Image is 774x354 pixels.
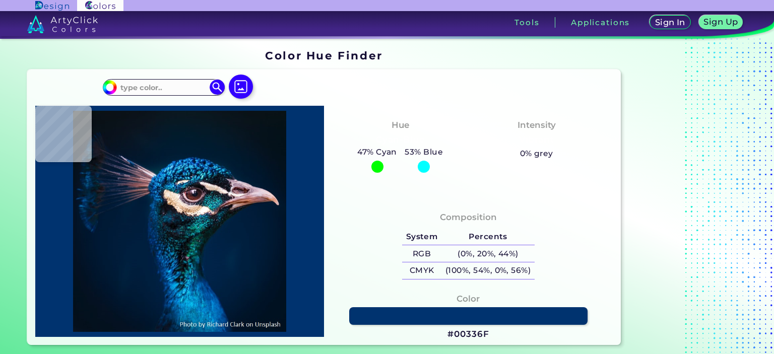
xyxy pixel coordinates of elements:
[571,19,630,26] h3: Applications
[27,15,98,33] img: logo_artyclick_colors_white.svg
[518,118,556,132] h4: Intensity
[447,328,489,340] h3: #00336F
[117,81,211,94] input: type color..
[657,19,684,26] h5: Sign In
[229,75,253,99] img: icon picture
[392,118,409,132] h4: Hue
[440,210,497,225] h4: Composition
[265,48,382,63] h1: Color Hue Finder
[457,292,480,306] h4: Color
[441,245,535,262] h5: (0%, 20%, 44%)
[520,147,553,160] h5: 0% grey
[35,1,69,11] img: ArtyClick Design logo
[441,262,535,279] h5: (100%, 54%, 0%, 56%)
[701,16,741,29] a: Sign Up
[40,111,319,332] img: img_pavlin.jpg
[514,134,558,146] h3: Vibrant
[353,146,401,159] h5: 47% Cyan
[210,80,225,95] img: icon search
[705,18,737,26] h5: Sign Up
[441,229,535,245] h5: Percents
[402,229,441,245] h5: System
[652,16,689,29] a: Sign In
[402,262,441,279] h5: CMYK
[514,19,539,26] h3: Tools
[402,245,441,262] h5: RGB
[401,146,447,159] h5: 53% Blue
[372,134,429,146] h3: Cyan-Blue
